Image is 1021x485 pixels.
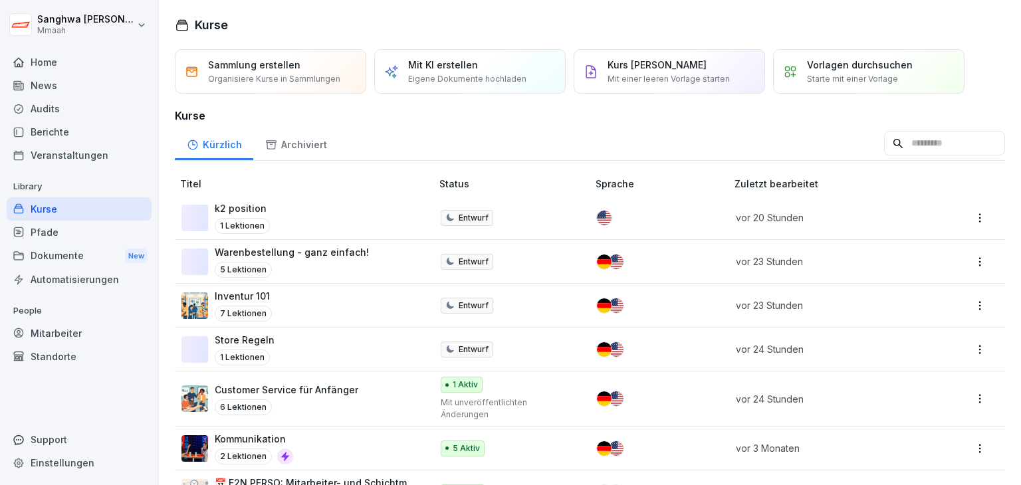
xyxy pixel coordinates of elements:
[180,177,434,191] p: Titel
[609,298,624,313] img: us.svg
[37,26,134,35] p: Mmaah
[459,256,489,268] p: Entwurf
[597,441,612,456] img: de.svg
[7,451,152,474] a: Einstellungen
[215,289,272,303] p: Inventur 101
[181,385,208,412] img: thh3n72wpdw7xjm13u1xxv8b.png
[215,218,270,234] p: 1 Lektionen
[175,108,1005,124] h3: Kurse
[175,126,253,160] a: Kürzlich
[597,342,612,357] img: de.svg
[253,126,338,160] a: Archiviert
[408,58,478,72] p: Mit KI erstellen
[7,322,152,345] a: Mitarbeiter
[208,58,300,72] p: Sammlung erstellen
[181,292,208,319] img: q9ah50jmjor0c19cd3zn5jfi.png
[735,177,936,191] p: Zuletzt bearbeitet
[215,383,358,397] p: Customer Service für Anfänger
[7,428,152,451] div: Support
[215,349,270,365] p: 1 Lektionen
[215,448,272,464] p: 2 Lektionen
[608,73,730,85] p: Mit einer leeren Vorlage starten
[7,244,152,268] a: DokumenteNew
[459,343,489,355] p: Entwurf
[736,342,920,356] p: vor 24 Stunden
[7,221,152,244] a: Pfade
[37,14,134,25] p: Sanghwa [PERSON_NAME]
[7,244,152,268] div: Dokumente
[7,268,152,291] a: Automatisierungen
[441,397,574,421] p: Mit unveröffentlichten Änderungen
[215,333,275,347] p: Store Regeln
[208,73,340,85] p: Organisiere Kurse in Sammlungen
[7,74,152,97] a: News
[807,58,913,72] p: Vorlagen durchsuchen
[459,212,489,224] p: Entwurf
[7,120,152,144] a: Berichte
[7,176,152,197] p: Library
[609,441,624,456] img: us.svg
[7,345,152,368] a: Standorte
[453,379,478,391] p: 1 Aktiv
[608,58,707,72] p: Kurs [PERSON_NAME]
[408,73,526,85] p: Eigene Dokumente hochladen
[609,391,624,406] img: us.svg
[439,177,590,191] p: Status
[195,16,228,34] h1: Kurse
[736,441,920,455] p: vor 3 Monaten
[609,342,624,357] img: us.svg
[7,197,152,221] a: Kurse
[215,399,272,415] p: 6 Lektionen
[609,254,624,269] img: us.svg
[7,144,152,167] a: Veranstaltungen
[215,201,270,215] p: k2 position
[215,306,272,322] p: 7 Lektionen
[736,211,920,225] p: vor 20 Stunden
[181,435,208,462] img: tuksy0m7dkfzt7fbvnptwcmt.png
[597,391,612,406] img: de.svg
[7,50,152,74] a: Home
[125,248,148,264] div: New
[7,300,152,322] p: People
[215,245,369,259] p: Warenbestellung - ganz einfach!
[215,262,272,278] p: 5 Lektionen
[215,432,293,446] p: Kommunikation
[7,97,152,120] a: Audits
[597,211,612,225] img: us.svg
[459,300,489,312] p: Entwurf
[736,254,920,268] p: vor 23 Stunden
[736,298,920,312] p: vor 23 Stunden
[736,392,920,406] p: vor 24 Stunden
[807,73,898,85] p: Starte mit einer Vorlage
[597,298,612,313] img: de.svg
[596,177,729,191] p: Sprache
[597,254,612,269] img: de.svg
[453,442,480,454] p: 5 Aktiv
